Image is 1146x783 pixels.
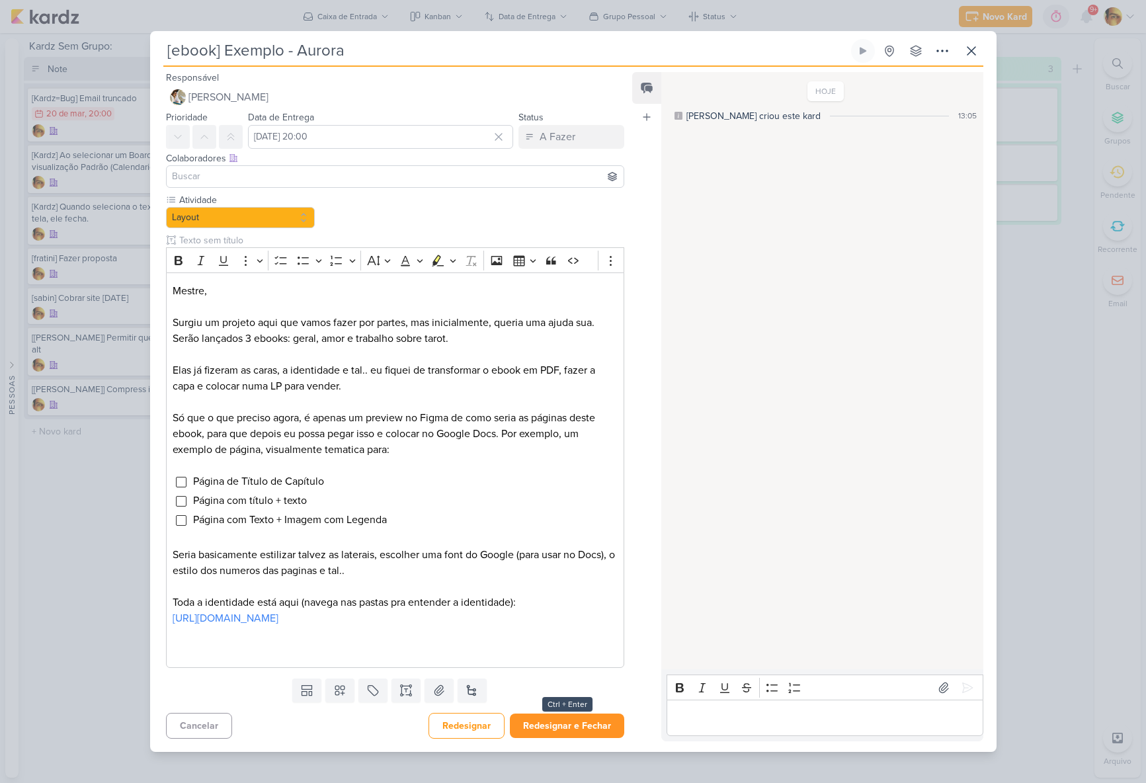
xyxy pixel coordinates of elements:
label: Atividade [178,193,315,207]
p: Elas já fizeram as caras, a identidade e tal.. eu fiquei de transformar o ebook em PDF, fazer a c... [173,362,617,394]
button: [PERSON_NAME] [166,85,625,109]
label: Prioridade [166,112,208,123]
label: Responsável [166,72,219,83]
div: Colaboradores [166,151,625,165]
p: Seria basicamente estilizar talvez as laterais, escolher uma font do Google (para usar no Docs), ... [173,547,617,579]
input: Kard Sem Título [163,39,848,63]
p: Só que o que preciso agora, é apenas um preview no Figma de como seria as páginas deste ebook, pa... [173,410,617,458]
div: Editor editing area: main [166,272,625,668]
label: Data de Entrega [248,112,314,123]
div: Editor editing area: main [667,700,983,736]
p: Toda a identidade está aqui (navega nas pastas pra entender a identidade): [173,595,617,610]
button: Layout [166,207,315,228]
div: Editor toolbar [667,675,983,700]
span: [PERSON_NAME] [188,89,268,105]
div: A Fazer [540,129,575,145]
input: Select a date [248,125,514,149]
input: Buscar [169,169,622,185]
a: [URL][DOMAIN_NAME] [173,612,278,625]
button: A Fazer [518,125,624,149]
button: Redesignar e Fechar [510,714,624,738]
div: Ctrl + Enter [542,697,593,712]
span: Página com Texto + Imagem com Legenda [193,513,387,526]
span: Página com título + texto [193,494,307,507]
div: Editor toolbar [166,247,625,273]
div: 13:05 [958,110,977,122]
button: Cancelar [166,713,232,739]
p: Surgiu um projeto aqui que vamos fazer por partes, mas inicialmente, queria uma ajuda sua. Serão ... [173,315,617,347]
button: Redesignar [429,713,505,739]
p: Mestre, [173,283,617,299]
div: Ligar relógio [858,46,868,56]
div: [PERSON_NAME] criou este kard [686,109,821,123]
label: Status [518,112,544,123]
span: Página de Tïtulo de Capítulo [193,475,324,488]
img: Raphael Simas [170,89,186,105]
input: Texto sem título [177,233,625,247]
